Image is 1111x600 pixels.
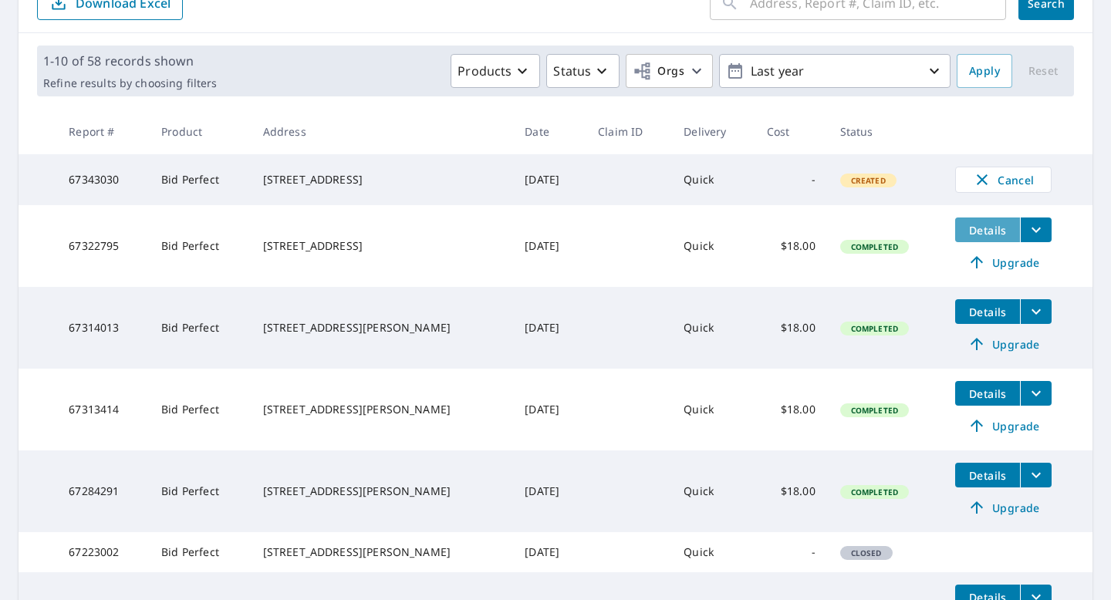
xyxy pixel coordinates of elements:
div: [STREET_ADDRESS][PERSON_NAME] [263,402,501,417]
p: Products [458,62,512,80]
p: Refine results by choosing filters [43,76,217,90]
span: Details [964,386,1011,401]
span: Upgrade [964,498,1042,517]
button: Apply [957,54,1012,88]
span: Upgrade [964,253,1042,271]
td: 67284291 [56,450,149,532]
div: [STREET_ADDRESS] [263,238,501,254]
td: $18.00 [755,205,828,287]
td: Bid Perfect [149,450,251,532]
th: Address [251,109,513,154]
button: Products [451,54,540,88]
td: [DATE] [512,205,586,287]
span: Completed [842,405,907,416]
td: - [755,154,828,205]
th: Status [828,109,944,154]
a: Upgrade [955,332,1052,356]
th: Claim ID [586,109,671,154]
div: [STREET_ADDRESS][PERSON_NAME] [263,484,501,499]
td: [DATE] [512,450,586,532]
th: Report # [56,109,149,154]
p: 1-10 of 58 records shown [43,52,217,70]
td: [DATE] [512,369,586,450]
span: Details [964,468,1011,483]
th: Date [512,109,586,154]
button: detailsBtn-67322795 [955,217,1020,242]
td: Bid Perfect [149,369,251,450]
td: Quick [671,287,755,369]
span: Upgrade [964,416,1042,435]
td: Quick [671,369,755,450]
td: Quick [671,450,755,532]
td: Quick [671,205,755,287]
td: Bid Perfect [149,287,251,369]
a: Upgrade [955,250,1052,275]
span: Apply [969,62,1000,81]
div: [STREET_ADDRESS][PERSON_NAME] [263,544,501,560]
th: Delivery [671,109,755,154]
span: Completed [842,487,907,497]
span: Closed [842,548,891,558]
span: Completed [842,323,907,334]
td: 67313414 [56,369,149,450]
p: Status [553,62,591,80]
td: Bid Perfect [149,532,251,572]
td: Quick [671,532,755,572]
button: detailsBtn-67284291 [955,463,1020,487]
button: Cancel [955,167,1052,193]
td: 67343030 [56,154,149,205]
button: filesDropdownBtn-67313414 [1020,381,1052,406]
th: Cost [755,109,828,154]
td: Bid Perfect [149,154,251,205]
button: filesDropdownBtn-67322795 [1020,217,1052,242]
td: 67314013 [56,287,149,369]
td: Bid Perfect [149,205,251,287]
th: Product [149,109,251,154]
span: Details [964,223,1011,238]
a: Upgrade [955,495,1052,520]
td: 67223002 [56,532,149,572]
button: filesDropdownBtn-67314013 [1020,299,1052,324]
button: Status [546,54,620,88]
td: - [755,532,828,572]
td: 67322795 [56,205,149,287]
td: [DATE] [512,532,586,572]
td: $18.00 [755,450,828,532]
button: Orgs [626,54,713,88]
button: filesDropdownBtn-67284291 [1020,463,1052,487]
span: Orgs [633,62,684,81]
button: Last year [719,54,951,88]
span: Created [842,175,895,186]
button: detailsBtn-67314013 [955,299,1020,324]
p: Last year [745,58,925,85]
td: [DATE] [512,154,586,205]
button: detailsBtn-67313414 [955,381,1020,406]
span: Completed [842,241,907,252]
td: Quick [671,154,755,205]
span: Cancel [971,170,1035,189]
td: $18.00 [755,287,828,369]
span: Details [964,305,1011,319]
div: [STREET_ADDRESS] [263,172,501,187]
td: [DATE] [512,287,586,369]
a: Upgrade [955,413,1052,438]
div: [STREET_ADDRESS][PERSON_NAME] [263,320,501,335]
span: Upgrade [964,335,1042,353]
td: $18.00 [755,369,828,450]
